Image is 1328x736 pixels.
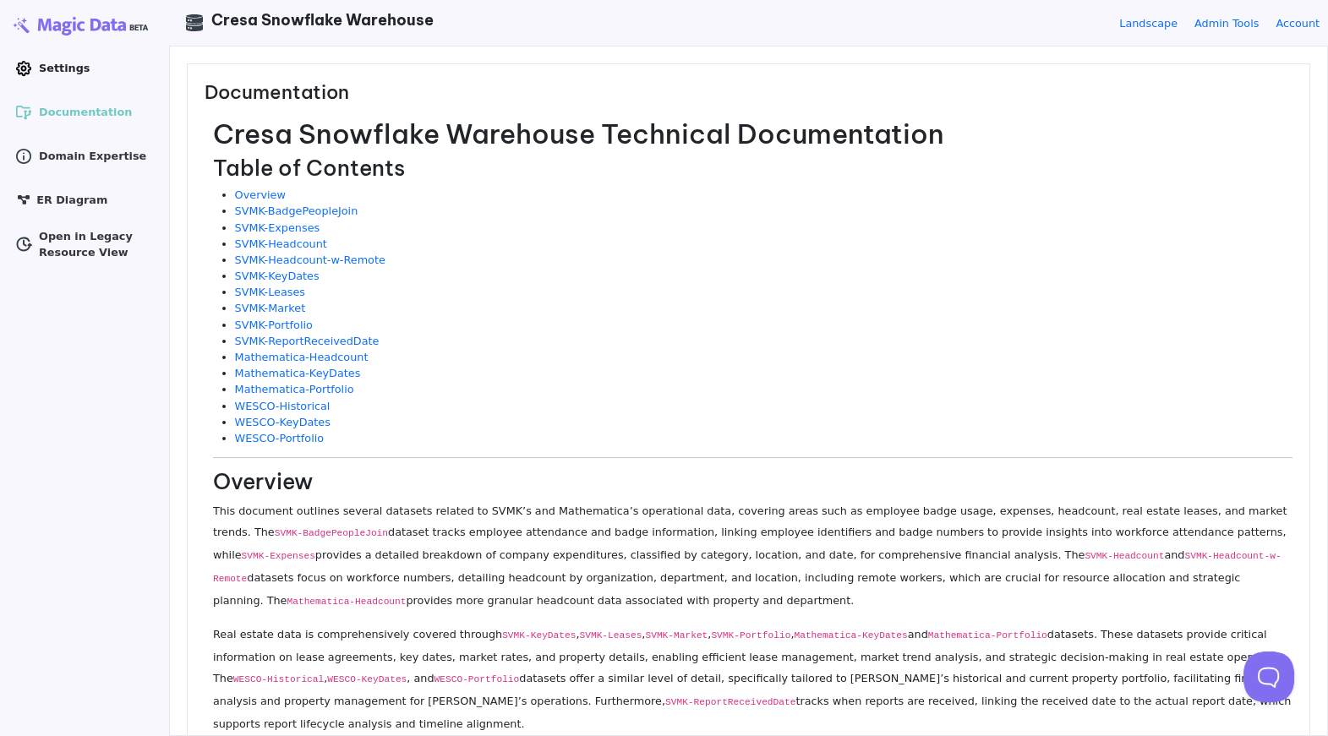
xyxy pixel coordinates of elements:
[8,99,161,126] a: Documentation
[794,630,907,641] code: Mathematica-KeyDates
[235,335,380,347] a: SVMK-ReportReceivedDate
[287,597,406,607] code: Mathematica-Headcount
[1276,15,1320,31] a: Account
[502,630,576,641] code: SVMK-KeyDates
[711,630,790,641] code: SVMK-Portfolio
[1085,551,1164,561] code: SVMK-Headcount
[645,630,708,641] code: SVMK-Market
[275,528,388,538] code: SVMK-BadgePeopleJoin
[235,432,325,444] a: WESCO-Portfolio
[235,400,331,412] a: WESCO-Historical
[1119,15,1178,31] a: Landscape
[233,674,324,684] code: WESCO-Historical
[39,104,132,120] span: Documentation
[213,117,1292,150] h1: Cresa Snowflake Warehouse Technical Documentation
[235,204,358,217] a: SVMK-BadgePeopleJoin
[213,155,1292,182] h2: Table of Contents
[235,188,286,201] a: Overview
[8,143,161,170] a: Domain Expertise
[213,500,1292,613] p: This document outlines several datasets related to SVMK’s and Mathematica’s operational data, cov...
[665,697,795,707] code: SVMK-ReportReceivedDate
[1194,15,1259,31] a: Admin Tools
[235,367,361,379] a: Mathematica-KeyDates
[8,231,161,258] a: Open in Legacy Resource View
[8,55,161,82] a: Settings
[39,148,146,164] span: Domain Expertise
[8,187,161,214] a: ER Diagram
[235,270,320,282] a: SVMK-KeyDates
[579,630,642,641] code: SVMK-Leases
[213,551,1282,584] code: SVMK-Headcount-w-Remote
[205,81,1292,117] h3: Documentation
[213,469,1292,495] h2: Overview
[8,13,161,38] img: Magic Data logo
[235,221,320,234] a: SVMK-Expenses
[242,551,315,561] code: SVMK-Expenses
[235,254,385,266] a: SVMK-Headcount-w-Remote
[211,10,434,30] span: Cresa Snowflake Warehouse
[213,624,1292,734] p: Real estate data is comprehensively covered through , , , , and datasets. These datasets provide ...
[1243,651,1294,702] iframe: Toggle Customer Support
[39,60,90,76] span: Settings
[434,674,520,684] code: WESCO-Portfolio
[928,630,1047,641] code: Mathematica-Portfolio
[327,674,407,684] code: WESCO-KeyDates
[39,228,154,260] span: Open in Legacy Resource View
[235,237,327,250] a: SVMK-Headcount
[36,192,107,208] span: ER Diagram
[235,302,306,314] a: SVMK-Market
[235,351,369,363] a: Mathematica-Headcount
[235,286,305,298] a: SVMK-Leases
[235,383,354,395] a: Mathematica-Portfolio
[235,319,313,331] a: SVMK-Portfolio
[235,416,331,428] a: WESCO-KeyDates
